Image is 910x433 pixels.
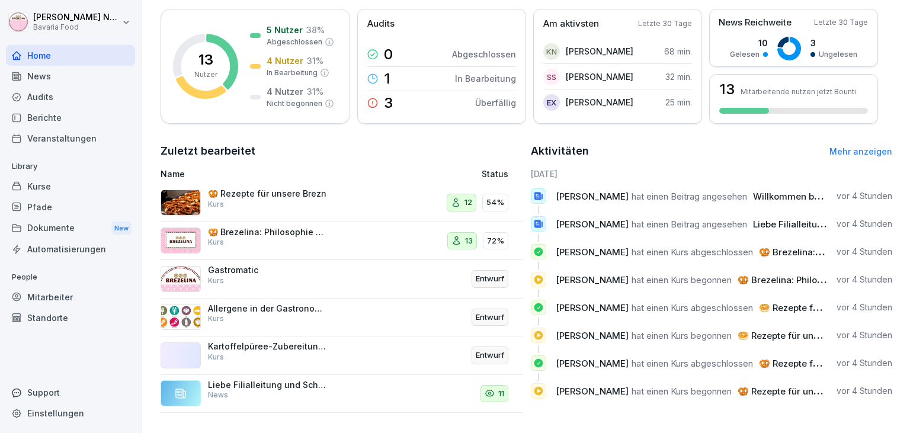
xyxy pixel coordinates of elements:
[632,358,753,369] span: hat einen Kurs abgeschlossen
[837,385,892,397] p: vor 4 Stunden
[6,176,135,197] div: Kurse
[208,227,326,238] p: 🥨 Brezelina: Philosophie und Vielfalt
[556,274,629,286] span: [PERSON_NAME]
[665,70,692,83] p: 32 min.
[208,275,224,286] p: Kurs
[531,143,589,159] h2: Aktivitäten
[161,375,523,413] a: Liebe Filialleitung und Schichtleitung, wir starten mit Bounti. Eine neue App mit der wir in Zuku...
[486,197,504,209] p: 54%
[208,303,326,314] p: Allergene in der Gastronomie
[6,239,135,259] a: Automatisierungen
[161,266,201,292] img: cvyeni0kzfjypsfql7urekt0.png
[498,388,504,400] p: 11
[307,54,323,67] p: 31 %
[6,217,135,239] a: DokumenteNew
[161,168,383,180] p: Name
[465,235,473,247] p: 13
[632,219,747,230] span: hat einen Beitrag angesehen
[6,66,135,86] a: News
[837,329,892,341] p: vor 4 Stunden
[829,146,892,156] a: Mehr anzeigen
[837,357,892,369] p: vor 4 Stunden
[759,358,881,369] span: 🥨 Rezepte für unsere Brezn
[837,246,892,258] p: vor 4 Stunden
[267,37,322,47] p: Abgeschlossen
[208,313,224,324] p: Kurs
[566,70,633,83] p: [PERSON_NAME]
[556,302,629,313] span: [PERSON_NAME]
[161,304,201,330] img: wi6qaxf14ni09ll6d10wcg5r.png
[161,227,201,254] img: fkzffi32ddptk8ye5fwms4as.png
[638,18,692,29] p: Letzte 30 Tage
[837,190,892,202] p: vor 4 Stunden
[719,16,792,30] p: News Reichweite
[306,24,325,36] p: 38 %
[6,128,135,149] a: Veranstaltungen
[111,222,132,235] div: New
[738,330,860,341] span: 🥯 Rezepte für unsere Zöpfe
[6,157,135,176] p: Library
[307,85,323,98] p: 31 %
[632,191,747,202] span: hat einen Beitrag angesehen
[464,197,472,209] p: 12
[194,69,217,80] p: Nutzer
[837,218,892,230] p: vor 4 Stunden
[6,307,135,328] a: Standorte
[837,274,892,286] p: vor 4 Stunden
[208,188,326,199] p: 🥨 Rezepte für unsere Brezn
[384,72,390,86] p: 1
[452,48,516,60] p: Abgeschlossen
[566,96,633,108] p: [PERSON_NAME]
[267,98,322,109] p: Nicht begonnen
[730,49,760,60] p: Gelesen
[33,23,120,31] p: Bavaria Food
[267,24,303,36] p: 5 Nutzer
[556,191,629,202] span: [PERSON_NAME]
[161,222,523,261] a: 🥨 Brezelina: Philosophie und VielfaltKurs1372%
[208,352,224,363] p: Kurs
[6,287,135,307] a: Mitarbeiter
[664,45,692,57] p: 68 min.
[476,273,504,285] p: Entwurf
[566,45,633,57] p: [PERSON_NAME]
[543,94,560,111] div: EX
[6,45,135,66] a: Home
[161,299,523,337] a: Allergene in der GastronomieKursEntwurf
[6,86,135,107] a: Audits
[198,53,213,67] p: 13
[738,386,860,397] span: 🥨 Rezepte für unsere Brezn
[208,380,326,390] p: Liebe Filialleitung und Schichtleitung, wir starten mit Bounti. Eine neue App mit der wir in Zuku...
[814,17,868,28] p: Letzte 30 Tage
[556,246,629,258] span: [PERSON_NAME]
[208,341,326,352] p: Kartoffelpüree-Zubereitung und Toppings
[267,54,303,67] p: 4 Nutzer
[208,265,326,275] p: Gastromatic
[543,69,560,85] div: SS
[837,302,892,313] p: vor 4 Stunden
[730,37,768,49] p: 10
[810,37,857,49] p: 3
[531,168,893,180] h6: [DATE]
[632,274,732,286] span: hat einen Kurs begonnen
[543,17,599,31] p: Am aktivsten
[556,219,629,230] span: [PERSON_NAME]
[6,382,135,403] div: Support
[161,260,523,299] a: GastromaticKursEntwurf
[476,312,504,323] p: Entwurf
[6,403,135,424] div: Einstellungen
[33,12,120,23] p: [PERSON_NAME] Neurohr
[487,235,504,247] p: 72%
[632,386,732,397] span: hat einen Kurs begonnen
[476,349,504,361] p: Entwurf
[556,330,629,341] span: [PERSON_NAME]
[819,49,857,60] p: Ungelesen
[6,107,135,128] a: Berichte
